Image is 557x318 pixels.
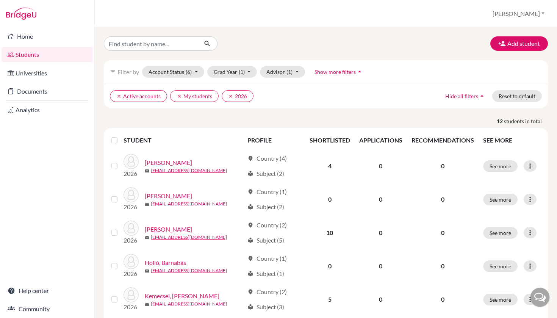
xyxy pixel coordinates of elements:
p: 2026 [124,269,139,278]
div: Country (2) [247,221,287,230]
span: (6) [186,69,192,75]
td: 0 [355,183,407,216]
span: local_library [247,171,253,177]
button: Grad Year(1) [207,66,257,78]
td: 0 [355,149,407,183]
button: Show more filtersarrow_drop_up [308,66,370,78]
p: 0 [411,228,474,237]
span: location_on [247,222,253,228]
input: Find student by name... [104,36,198,51]
p: 0 [411,161,474,171]
img: Kemecsei, Aron [124,287,139,302]
a: Documents [2,84,93,99]
p: 0 [411,262,474,271]
td: 10 [305,216,355,249]
button: Hide all filtersarrow_drop_up [439,90,492,102]
div: Country (4) [247,154,287,163]
button: Advisor(1) [260,66,305,78]
a: [EMAIL_ADDRESS][DOMAIN_NAME] [151,267,227,274]
p: 2026 [124,202,139,211]
td: 0 [355,216,407,249]
span: Hide all filters [445,93,478,99]
img: Bridge-U [6,8,36,20]
strong: 12 [497,117,504,125]
button: clearActive accounts [110,90,167,102]
a: Holló, Barnabás [145,258,186,267]
span: Filter by [117,68,139,75]
td: 0 [355,249,407,283]
td: 0 [305,249,355,283]
span: local_library [247,237,253,243]
i: arrow_drop_up [356,68,363,75]
button: See more [483,260,518,272]
div: Subject (2) [247,202,284,211]
button: clear2026 [222,90,253,102]
a: [PERSON_NAME] [145,158,192,167]
img: Háry, Laura [124,221,139,236]
div: Subject (3) [247,302,284,312]
span: (1) [286,69,293,75]
th: APPLICATIONS [355,131,407,149]
span: mail [145,235,149,240]
button: See more [483,194,518,205]
button: See more [483,227,518,239]
th: STUDENT [124,131,243,149]
div: Country (2) [247,287,287,296]
a: [EMAIL_ADDRESS][DOMAIN_NAME] [151,201,227,207]
i: filter_list [110,69,116,75]
th: SHORTLISTED [305,131,355,149]
a: [EMAIL_ADDRESS][DOMAIN_NAME] [151,167,227,174]
p: 2026 [124,236,139,245]
img: Boros, Annamária [124,154,139,169]
span: mail [145,269,149,273]
i: clear [116,94,122,99]
button: Add student [490,36,548,51]
button: See more [483,160,518,172]
button: Reset to default [492,90,542,102]
div: Country (1) [247,187,287,196]
button: Account Status(6) [142,66,204,78]
span: mail [145,202,149,207]
a: Home [2,29,93,44]
a: Students [2,47,93,62]
div: Subject (5) [247,236,284,245]
td: 4 [305,149,355,183]
span: local_library [247,271,253,277]
a: Help center [2,283,93,298]
span: (1) [239,69,245,75]
a: [PERSON_NAME] [145,191,192,201]
div: Subject (1) [247,269,284,278]
td: 0 [355,283,407,316]
p: 2026 [124,169,139,178]
a: [EMAIL_ADDRESS][DOMAIN_NAME] [151,234,227,241]
span: Show more filters [314,69,356,75]
td: 0 [305,183,355,216]
a: Community [2,301,93,316]
td: 5 [305,283,355,316]
span: local_library [247,204,253,210]
a: Kemecsei, [PERSON_NAME] [145,291,219,301]
div: Country (1) [247,254,287,263]
img: Domonkos, Luca [124,187,139,202]
div: Subject (2) [247,169,284,178]
span: mail [145,302,149,307]
img: Holló, Barnabás [124,254,139,269]
p: 2026 [124,302,139,312]
button: [PERSON_NAME] [489,6,548,21]
th: SEE MORE [479,131,545,149]
i: clear [228,94,233,99]
button: See more [483,294,518,305]
i: arrow_drop_up [478,92,486,100]
i: clear [177,94,182,99]
p: 0 [411,295,474,304]
a: [PERSON_NAME] [145,225,192,234]
th: RECOMMENDATIONS [407,131,479,149]
button: clearMy students [170,90,219,102]
a: [EMAIL_ADDRESS][DOMAIN_NAME] [151,301,227,307]
span: location_on [247,155,253,161]
span: students in total [504,117,548,125]
p: 0 [411,195,474,204]
span: location_on [247,255,253,262]
a: Universities [2,66,93,81]
th: PROFILE [243,131,305,149]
